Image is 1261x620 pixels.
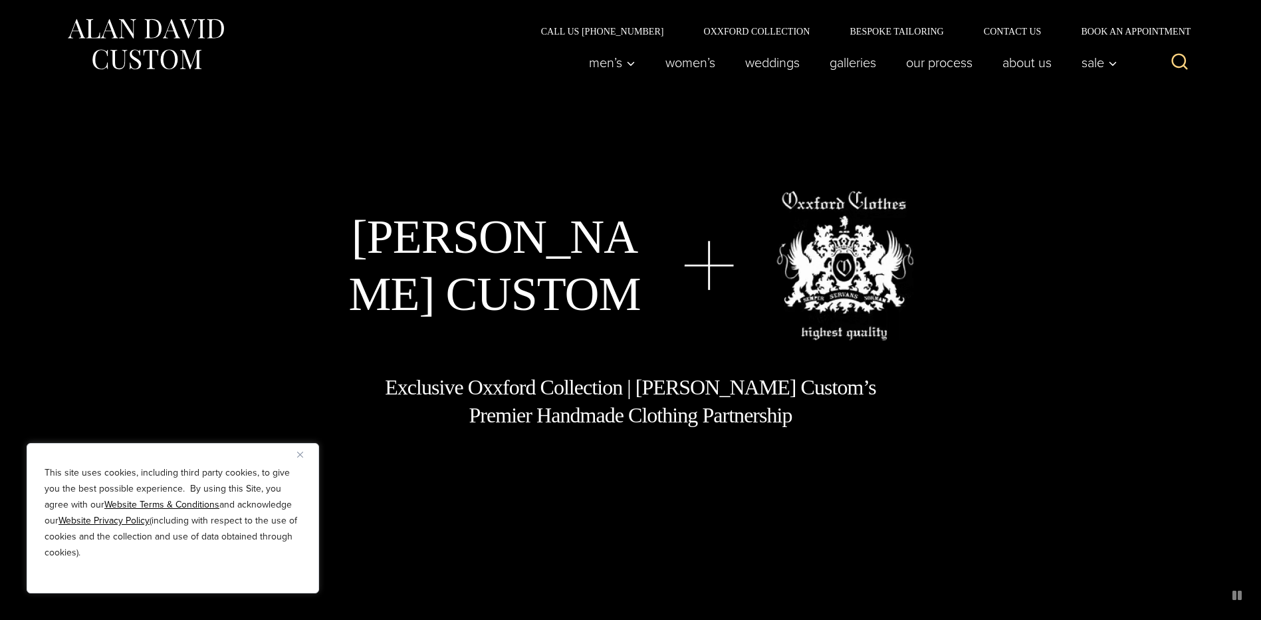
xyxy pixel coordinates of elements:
[297,446,313,462] button: Close
[521,27,684,36] a: Call Us [PHONE_NUMBER]
[104,498,219,512] a: Website Terms & Conditions
[730,49,814,76] a: weddings
[1082,56,1117,69] span: Sale
[297,452,303,458] img: Close
[814,49,891,76] a: Galleries
[589,56,635,69] span: Men’s
[1226,585,1248,606] button: pause animated background image
[683,27,830,36] a: Oxxford Collection
[1164,47,1196,78] button: View Search Form
[776,191,913,341] img: oxxford clothes, highest quality
[384,374,877,429] h1: Exclusive Oxxford Collection | [PERSON_NAME] Custom’s Premier Handmade Clothing Partnership
[650,49,730,76] a: Women’s
[348,208,641,323] h1: [PERSON_NAME] Custom
[574,49,1124,76] nav: Primary Navigation
[964,27,1062,36] a: Contact Us
[66,15,225,74] img: Alan David Custom
[891,49,987,76] a: Our Process
[830,27,963,36] a: Bespoke Tailoring
[58,514,150,528] a: Website Privacy Policy
[521,27,1196,36] nav: Secondary Navigation
[45,465,301,561] p: This site uses cookies, including third party cookies, to give you the best possible experience. ...
[987,49,1066,76] a: About Us
[1061,27,1195,36] a: Book an Appointment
